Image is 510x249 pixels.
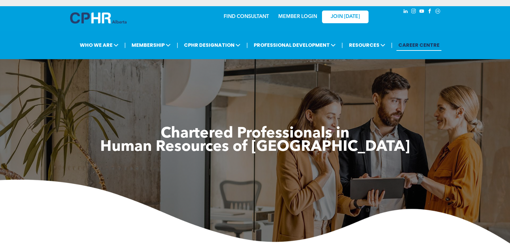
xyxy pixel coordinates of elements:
span: JOIN [DATE] [331,14,360,20]
span: CPHR DESIGNATION [182,39,242,51]
span: WHO WE ARE [78,39,120,51]
li: | [177,39,178,51]
a: JOIN [DATE] [322,11,369,23]
span: Chartered Professionals in [161,126,350,141]
a: MEMBER LOGIN [278,14,317,19]
span: MEMBERSHIP [130,39,172,51]
li: | [124,39,126,51]
span: RESOURCES [347,39,387,51]
a: linkedin [402,8,409,16]
span: Human Resources of [GEOGRAPHIC_DATA] [100,140,410,155]
li: | [391,39,393,51]
a: CAREER CENTRE [396,39,441,51]
a: facebook [426,8,433,16]
a: FIND CONSULTANT [224,14,269,19]
li: | [342,39,343,51]
li: | [246,39,248,51]
a: youtube [418,8,425,16]
img: A blue and white logo for cp alberta [70,12,127,24]
span: PROFESSIONAL DEVELOPMENT [252,39,338,51]
a: Social network [434,8,441,16]
a: instagram [410,8,417,16]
